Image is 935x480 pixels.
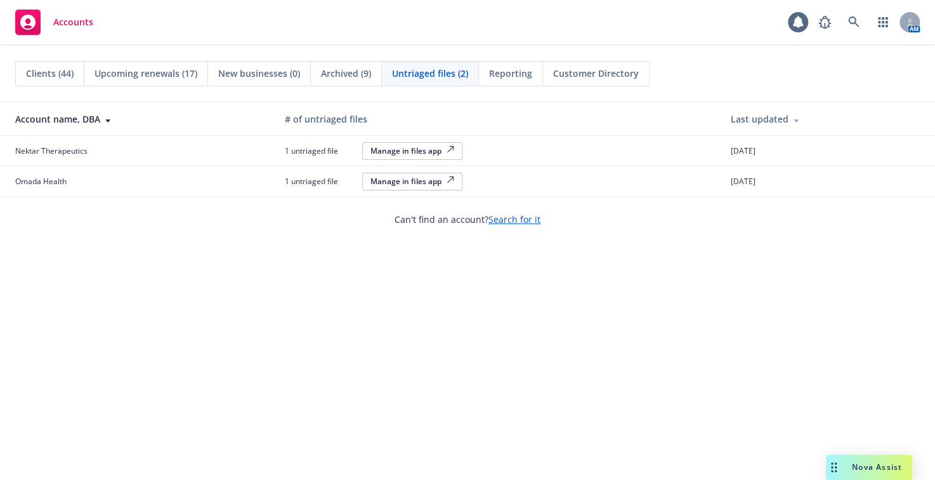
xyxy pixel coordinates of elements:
a: Accounts [10,4,98,40]
span: [DATE] [731,145,755,156]
span: New businesses (0) [218,67,300,80]
div: Manage in files app [370,145,454,156]
div: # of untriaged files [285,112,710,126]
a: Switch app [870,10,896,35]
span: Untriaged files (2) [392,67,468,80]
span: Nova Assist [852,462,902,472]
span: Clients (44) [26,67,74,80]
span: 1 untriaged file [285,145,355,156]
span: Can't find an account? [395,213,540,226]
span: Upcoming renewals (17) [95,67,197,80]
span: Archived (9) [321,67,371,80]
button: Manage in files app [362,142,462,160]
span: Omada Health [15,176,67,187]
div: Last updated [731,112,925,126]
span: Reporting [489,67,532,80]
span: Accounts [53,17,93,27]
a: Report a Bug [812,10,837,35]
a: Search [841,10,866,35]
div: Manage in files app [370,176,454,187]
span: 1 untriaged file [285,176,355,187]
div: Account name, DBA [15,112,265,126]
button: Nova Assist [826,455,912,480]
span: Customer Directory [553,67,639,80]
span: [DATE] [731,176,755,187]
div: Drag to move [826,455,842,480]
a: Search for it [488,213,540,225]
span: Nektar Therapeutics [15,145,88,156]
button: Manage in files app [362,173,462,190]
